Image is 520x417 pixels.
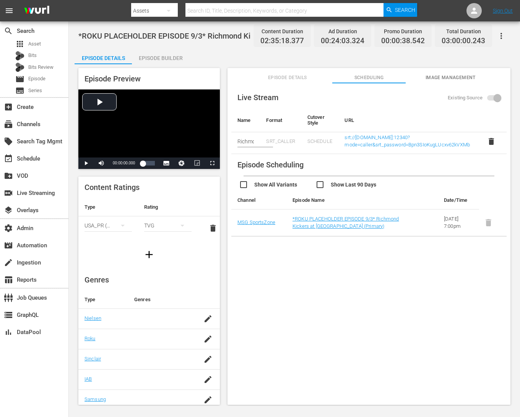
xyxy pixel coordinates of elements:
[237,219,275,225] a: MSG SportsZone
[18,2,55,20] img: ans4CAIJ8jUAAAAAAAAAAAAAAAAAAAAAAAAgQb4GAAAAAAAAAAAAAAAAAAAAAAAAJMjXAAAAAAAAAAAAAAAAAAAAAAAAgAT5G...
[28,40,41,48] span: Asset
[4,26,13,36] span: Search
[4,328,13,337] span: DataPool
[286,191,410,209] th: Episode Name
[138,198,198,216] th: Rating
[4,293,13,302] span: Job Queues
[78,89,220,169] div: Video Player
[28,52,37,59] span: Bits
[292,216,399,229] a: *ROKU PLACEHOLDER EPISODE 9/3* Richmond Kickers at [GEOGRAPHIC_DATA] (Primary)
[301,132,339,154] td: SCHEDULE
[487,137,496,146] span: delete
[448,94,483,102] span: Existing Source
[84,376,92,382] a: IAB
[321,37,364,45] span: 00:24:03.324
[15,75,24,84] span: Episode
[442,37,485,45] span: 03:00:00.243
[338,108,476,132] th: URL
[344,135,470,148] a: srt://[DOMAIN_NAME]:12340?mode=caller&srt_password=Bpn3SIoKugLUcxv62kVXMb
[174,157,189,169] button: Jump To Time
[4,188,13,198] span: Live Streaming
[442,26,485,37] div: Total Duration
[132,49,189,64] button: Episode Builder
[237,160,304,169] span: Episode Scheduling
[493,8,513,14] a: Sign Out
[78,290,128,309] th: Type
[4,206,13,215] span: layers
[395,3,415,17] span: Search
[4,154,13,163] span: Schedule
[4,102,13,112] span: Create
[4,120,13,129] span: Channels
[260,132,301,154] td: SRT_CALLER
[414,74,487,82] span: Image Management
[4,258,13,267] span: Ingestion
[260,26,304,37] div: Content Duration
[78,31,353,41] span: *ROKU PLACEHOLDER EPISODE 9/3* Richmond Kickers at [GEOGRAPHIC_DATA]
[84,315,101,321] a: Nielsen
[128,290,196,309] th: Genres
[75,49,132,64] button: Episode Details
[28,87,42,94] span: Series
[94,157,109,169] button: Mute
[381,37,425,45] span: 00:00:38.542
[15,51,24,60] div: Bits
[4,310,13,320] span: GraphQL
[231,191,286,209] th: Channel
[15,39,24,49] span: Asset
[4,137,13,146] span: Search Tag Mgmt
[4,224,13,233] span: Admin
[260,108,301,132] th: Format
[84,215,132,236] div: USA_PR ([GEOGRAPHIC_DATA])
[301,108,339,132] th: Cutover Style
[482,132,500,151] button: delete
[143,161,155,166] div: Progress Bar
[260,37,304,45] span: 02:35:18.377
[381,26,425,37] div: Promo Duration
[113,161,135,165] span: 00:00:00.000
[15,63,24,72] div: Bits Review
[144,215,192,236] div: TVG
[321,26,364,37] div: Ad Duration
[84,183,140,192] span: Content Ratings
[4,171,13,180] span: VOD
[84,396,106,402] a: Samsung
[28,75,45,83] span: Episode
[251,74,324,82] span: Episode Details
[159,157,174,169] button: Subtitles
[204,219,222,237] button: delete
[189,157,205,169] button: Picture-in-Picture
[5,6,14,15] span: menu
[84,336,96,341] a: Roku
[438,191,479,209] th: Date/Time
[132,49,189,67] div: Episode Builder
[84,356,101,362] a: Sinclair
[75,49,132,67] div: Episode Details
[84,74,141,83] span: Episode Preview
[208,224,218,233] span: delete
[383,3,417,17] button: Search
[84,275,109,284] span: Genres
[332,74,406,82] span: Scheduling
[205,157,220,169] button: Fullscreen
[438,209,479,236] td: [DATE] 7:00pm
[231,108,260,132] th: Name
[78,198,138,216] th: Type
[15,86,24,95] span: Series
[78,157,94,169] button: Play
[78,198,220,240] table: simple table
[4,275,13,284] span: Reports
[28,63,54,71] span: Bits Review
[4,241,13,250] span: Automation
[237,93,278,102] span: Live Stream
